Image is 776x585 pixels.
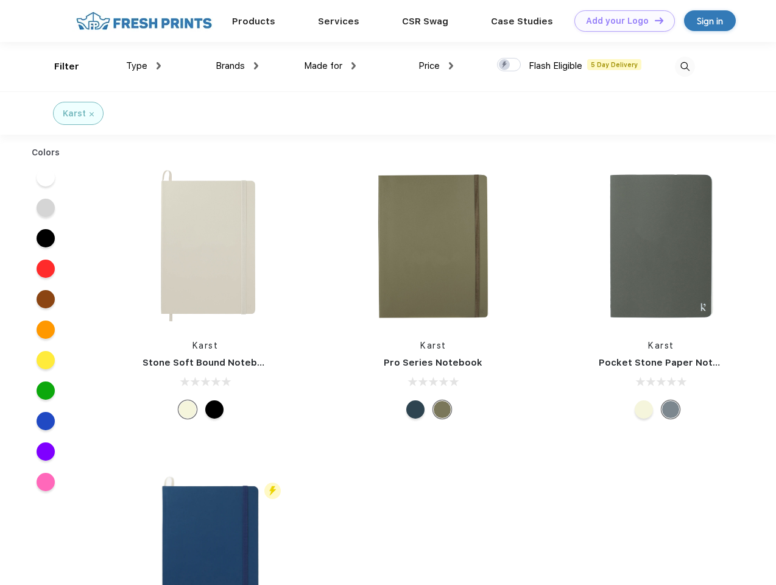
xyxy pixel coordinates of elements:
[254,62,258,69] img: dropdown.png
[655,17,663,24] img: DT
[587,59,641,70] span: 5 Day Delivery
[684,10,736,31] a: Sign in
[143,357,275,368] a: Stone Soft Bound Notebook
[580,165,742,327] img: func=resize&h=266
[232,16,275,27] a: Products
[63,107,86,120] div: Karst
[449,62,453,69] img: dropdown.png
[418,60,440,71] span: Price
[126,60,147,71] span: Type
[23,146,69,159] div: Colors
[178,400,197,419] div: Beige
[192,341,219,350] a: Karst
[586,16,649,26] div: Add your Logo
[72,10,216,32] img: fo%20logo%202.webp
[406,400,425,419] div: Navy
[384,357,482,368] a: Pro Series Notebook
[402,16,448,27] a: CSR Swag
[157,62,161,69] img: dropdown.png
[351,62,356,69] img: dropdown.png
[648,341,674,350] a: Karst
[599,357,742,368] a: Pocket Stone Paper Notebook
[661,400,680,419] div: Gray
[675,57,695,77] img: desktop_search.svg
[54,60,79,74] div: Filter
[124,165,286,327] img: func=resize&h=266
[697,14,723,28] div: Sign in
[205,400,224,419] div: Black
[420,341,446,350] a: Karst
[216,60,245,71] span: Brands
[635,400,653,419] div: Beige
[318,16,359,27] a: Services
[304,60,342,71] span: Made for
[529,60,582,71] span: Flash Eligible
[352,165,514,327] img: func=resize&h=266
[433,400,451,419] div: Olive
[90,112,94,116] img: filter_cancel.svg
[264,483,281,499] img: flash_active_toggle.svg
